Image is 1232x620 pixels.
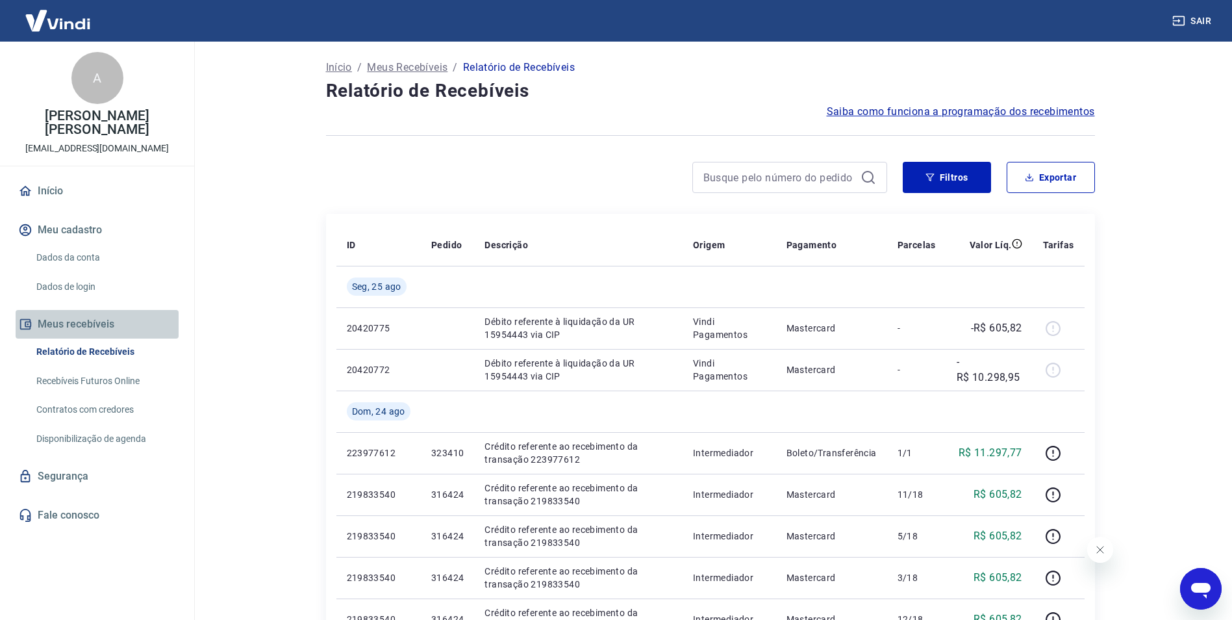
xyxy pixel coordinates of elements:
[903,162,991,193] button: Filtros
[786,239,837,252] p: Pagamento
[31,274,179,300] a: Dados de login
[974,528,1022,544] p: R$ 605,82
[693,239,725,252] p: Origem
[971,320,1022,336] p: -R$ 605,82
[1180,568,1222,610] iframe: Botão para abrir a janela de mensagens
[431,571,464,584] p: 316424
[431,488,464,501] p: 316424
[898,530,936,543] p: 5/18
[326,60,352,75] a: Início
[16,1,100,40] img: Vindi
[484,565,672,591] p: Crédito referente ao recebimento da transação 219833540
[16,177,179,205] a: Início
[347,571,410,584] p: 219833540
[484,357,672,383] p: Débito referente à liquidação da UR 15954443 via CIP
[347,239,356,252] p: ID
[898,571,936,584] p: 3/18
[959,445,1022,461] p: R$ 11.297,77
[974,570,1022,586] p: R$ 605,82
[898,446,936,459] p: 1/1
[347,322,410,335] p: 20420775
[970,239,1012,252] p: Valor Líq.
[974,487,1022,502] p: R$ 605,82
[693,315,766,341] p: Vindi Pagamentos
[431,530,464,543] p: 316424
[484,315,672,341] p: Débito referente à liquidação da UR 15954443 via CIP
[31,339,179,365] a: Relatório de Recebíveis
[8,9,109,19] span: Olá! Precisa de ajuda?
[957,354,1022,385] p: -R$ 10.298,95
[431,446,464,459] p: 323410
[1170,9,1216,33] button: Sair
[484,239,528,252] p: Descrição
[693,530,766,543] p: Intermediador
[703,168,855,187] input: Busque pelo número do pedido
[693,488,766,501] p: Intermediador
[463,60,575,75] p: Relatório de Recebíveis
[16,216,179,244] button: Meu cadastro
[898,363,936,376] p: -
[16,462,179,491] a: Segurança
[786,322,877,335] p: Mastercard
[25,142,169,155] p: [EMAIL_ADDRESS][DOMAIN_NAME]
[431,239,462,252] p: Pedido
[786,530,877,543] p: Mastercard
[786,488,877,501] p: Mastercard
[71,52,123,104] div: A
[357,60,362,75] p: /
[786,571,877,584] p: Mastercard
[31,368,179,394] a: Recebíveis Futuros Online
[347,488,410,501] p: 219833540
[31,426,179,452] a: Disponibilização de agenda
[1007,162,1095,193] button: Exportar
[898,322,936,335] p: -
[484,523,672,549] p: Crédito referente ao recebimento da transação 219833540
[347,530,410,543] p: 219833540
[827,104,1095,120] a: Saiba como funciona a programação dos recebimentos
[347,446,410,459] p: 223977612
[693,357,766,383] p: Vindi Pagamentos
[693,571,766,584] p: Intermediador
[10,109,184,136] p: [PERSON_NAME] [PERSON_NAME]
[1087,537,1113,563] iframe: Fechar mensagem
[484,482,672,508] p: Crédito referente ao recebimento da transação 219833540
[898,488,936,501] p: 11/18
[484,440,672,466] p: Crédito referente ao recebimento da transação 223977612
[352,280,401,293] span: Seg, 25 ago
[786,446,877,459] p: Boleto/Transferência
[1043,239,1074,252] p: Tarifas
[16,501,179,530] a: Fale conosco
[31,396,179,423] a: Contratos com credores
[352,405,405,418] span: Dom, 24 ago
[367,60,447,75] a: Meus Recebíveis
[693,446,766,459] p: Intermediador
[453,60,457,75] p: /
[31,244,179,271] a: Dados da conta
[898,239,936,252] p: Parcelas
[786,363,877,376] p: Mastercard
[326,78,1095,104] h4: Relatório de Recebíveis
[16,310,179,339] button: Meus recebíveis
[347,363,410,376] p: 20420772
